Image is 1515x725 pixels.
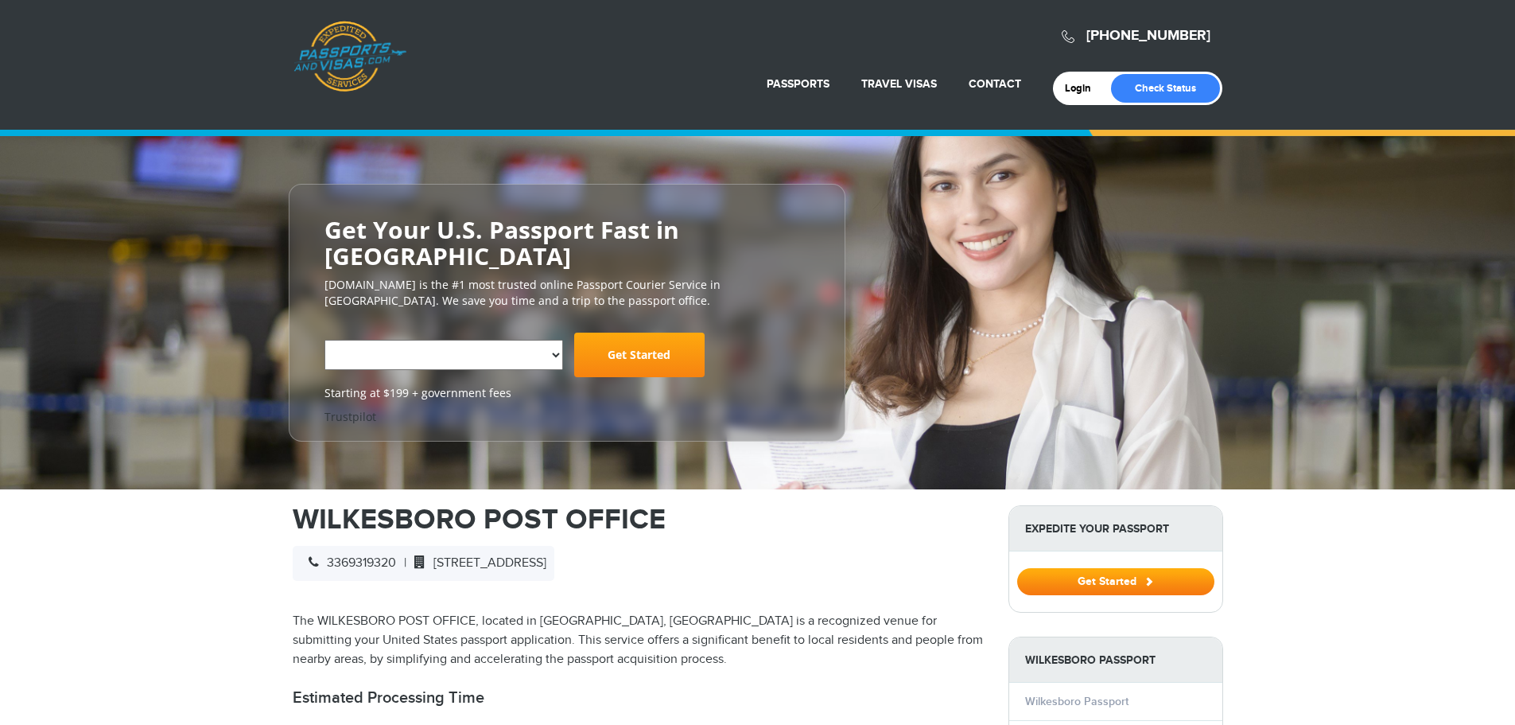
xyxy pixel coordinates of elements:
strong: Wilkesboro Passport [1009,637,1222,683]
a: Get Started [574,333,705,377]
h1: WILKESBORO POST OFFICE [293,505,985,534]
span: Starting at $199 + government fees [324,385,810,401]
a: [PHONE_NUMBER] [1086,27,1210,45]
span: [STREET_ADDRESS] [406,555,546,571]
strong: Expedite Your Passport [1009,506,1222,552]
a: Passports [767,77,829,91]
a: Wilkesboro Passport [1025,695,1128,708]
div: | [293,546,554,581]
p: [DOMAIN_NAME] is the #1 most trusted online Passport Courier Service in [GEOGRAPHIC_DATA]. We sav... [324,277,810,309]
a: Travel Visas [861,77,937,91]
span: 3369319320 [301,555,396,571]
h2: Estimated Processing Time [293,688,985,707]
a: Login [1065,82,1102,95]
a: Passports & [DOMAIN_NAME] [293,21,406,92]
a: Get Started [1017,575,1214,587]
a: Check Status [1111,74,1220,103]
a: Contact [969,77,1021,91]
button: Get Started [1017,568,1214,595]
a: Trustpilot [324,409,376,424]
h2: Get Your U.S. Passport Fast in [GEOGRAPHIC_DATA] [324,216,810,269]
p: The WILKESBORO POST OFFICE, located in [GEOGRAPHIC_DATA], [GEOGRAPHIC_DATA] is a recognized venue... [293,612,985,669]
